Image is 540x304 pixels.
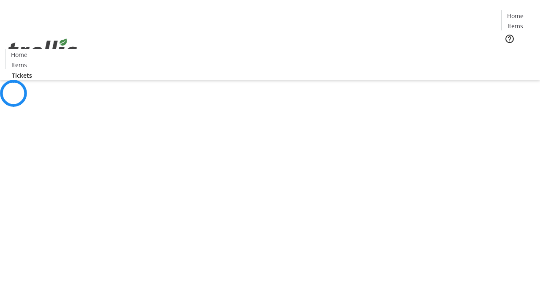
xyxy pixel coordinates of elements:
button: Help [501,30,518,47]
span: Tickets [508,49,528,58]
a: Items [5,60,32,69]
a: Tickets [5,71,39,80]
span: Home [11,50,27,59]
span: Items [508,22,523,30]
span: Items [11,60,27,69]
a: Tickets [501,49,535,58]
img: Orient E2E Organization 8nBUyTNnwE's Logo [5,29,80,71]
a: Items [502,22,529,30]
a: Home [502,11,529,20]
span: Home [507,11,524,20]
span: Tickets [12,71,32,80]
a: Home [5,50,32,59]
